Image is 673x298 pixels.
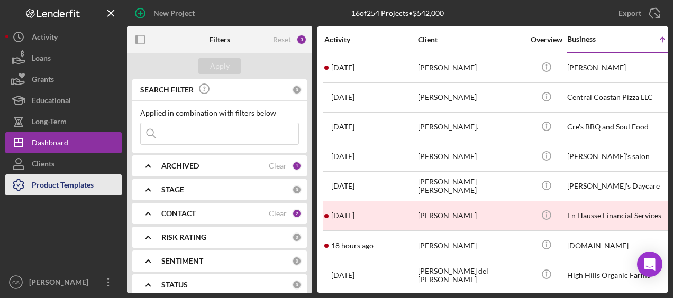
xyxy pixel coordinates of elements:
div: [PERSON_NAME] [418,231,524,259]
div: En Hausse Financial Services [567,202,673,230]
time: 2025-06-16 18:03 [331,271,354,280]
button: Loans [5,48,122,69]
button: Grants [5,69,122,90]
div: [PERSON_NAME] del [PERSON_NAME] [418,261,524,289]
div: Educational [32,90,71,114]
div: 16 of 254 Projects • $542,000 [351,9,444,17]
b: CONTACT [161,209,196,218]
time: 2024-09-08 22:41 [331,182,354,190]
div: [PERSON_NAME] [PERSON_NAME] [418,172,524,200]
div: Reset [273,35,291,44]
div: Applied in combination with filters below [140,109,299,117]
time: 2025-08-07 21:53 [331,211,354,220]
button: Apply [198,58,241,74]
time: 2025-08-08 01:03 [331,93,354,101]
div: Apply [210,58,230,74]
time: 2025-08-22 03:53 [331,241,374,250]
b: SENTIMENT [161,257,203,265]
div: [PERSON_NAME]’s Daycare [567,172,673,200]
div: Grants [32,69,54,92]
button: Dashboard [5,132,122,153]
div: 2 [292,209,302,218]
div: Export [619,3,641,24]
div: Activity [32,26,58,50]
div: [PERSON_NAME] [418,83,524,111]
b: RISK RATING [161,233,206,241]
div: Business [567,35,620,43]
div: [PERSON_NAME] [418,143,524,171]
text: GS [12,280,20,285]
b: STATUS [161,281,188,289]
div: High Hills Organic Farms [567,261,673,289]
button: Export [608,3,668,24]
button: Product Templates [5,174,122,195]
div: Central Coastan Pizza LLC [567,83,673,111]
div: Open Intercom Messenger [637,252,662,277]
div: 0 [292,85,302,95]
div: [PERSON_NAME] [418,54,524,82]
div: Activity [324,35,417,44]
button: New Project [127,3,205,24]
div: Cre's BBQ and Soul Food [567,113,673,141]
div: 1 [292,161,302,171]
div: Client [418,35,524,44]
button: GS[PERSON_NAME] [5,272,122,293]
button: Activity [5,26,122,48]
div: Long-Term [32,111,67,135]
div: 3 [296,34,307,45]
div: 0 [292,256,302,266]
div: [PERSON_NAME]’s salon [567,143,673,171]
div: [DOMAIN_NAME] [567,231,673,259]
b: SEARCH FILTER [140,86,194,94]
div: Dashboard [32,132,68,156]
b: STAGE [161,185,184,194]
button: Long-Term [5,111,122,132]
div: Clients [32,153,54,177]
div: [PERSON_NAME] [26,272,95,295]
div: [PERSON_NAME]. [418,113,524,141]
time: 2025-07-07 22:16 [331,63,354,72]
div: 0 [292,280,302,290]
div: Clear [269,162,287,170]
b: Filters [209,35,230,44]
div: [PERSON_NAME] [567,54,673,82]
div: New Project [153,3,195,24]
div: 0 [292,185,302,194]
div: Overview [526,35,566,44]
div: 0 [292,232,302,242]
b: ARCHIVED [161,162,199,170]
time: 2024-10-08 05:05 [331,152,354,161]
time: 2025-07-24 17:57 [331,123,354,131]
button: Clients [5,153,122,174]
div: Product Templates [32,174,94,198]
div: Clear [269,209,287,218]
div: Loans [32,48,51,71]
button: Educational [5,90,122,111]
div: [PERSON_NAME] [418,202,524,230]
